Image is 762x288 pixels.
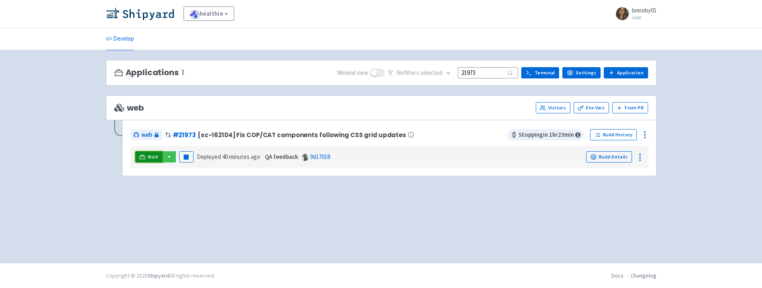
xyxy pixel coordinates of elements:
[521,67,559,78] a: Terminal
[198,132,406,138] span: [sc-162104] Fix COP/CAT components following CSS grid updates
[632,6,657,14] span: bmroby01
[197,153,260,160] span: Deployed
[106,28,134,50] a: Develop
[337,68,368,78] span: Minimal view
[562,67,601,78] a: Settings
[106,272,215,280] div: Copyright © 2025 All rights reserved.
[184,6,235,21] a: healthie
[141,130,152,140] span: web
[135,151,163,163] a: Visit
[130,130,162,140] a: web
[611,272,624,279] a: Docs
[458,67,518,78] input: Search...
[612,102,648,113] button: From PR
[265,153,298,160] strong: QA feedback
[631,272,657,279] a: Changelog
[179,151,194,163] button: Pause
[420,69,442,76] span: selected
[574,102,609,113] a: Env Vars
[396,68,442,78] span: No filter s
[632,15,657,20] small: User
[310,153,330,160] a: 9d17018
[114,68,184,77] h3: Applications
[604,67,648,78] a: Application
[536,102,570,113] a: Visitors
[173,131,196,139] a: #21973
[508,129,584,140] span: Stopping in 1 hr 23 min
[148,154,158,160] span: Visit
[611,7,657,20] a: bmroby01 User
[106,7,174,20] img: Shipyard logo
[148,272,169,279] a: Shipyard
[114,103,144,113] span: web
[590,129,637,140] a: Build History
[222,153,260,160] time: 40 minutes ago
[586,151,632,163] a: Build Details
[181,68,184,77] span: 1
